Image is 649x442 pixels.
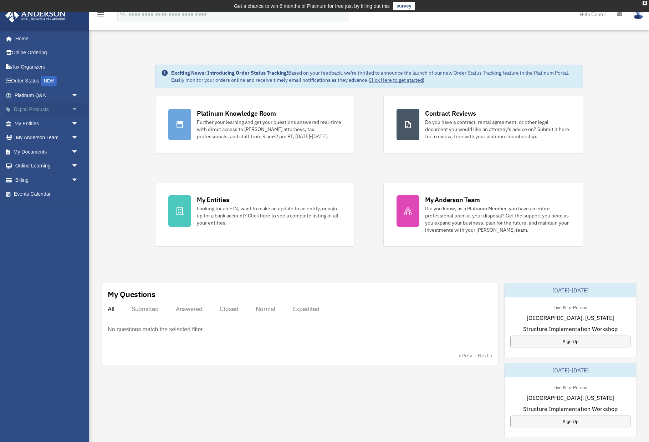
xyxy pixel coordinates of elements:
span: arrow_drop_down [71,102,86,117]
a: Sign Up [510,336,630,347]
div: NEW [41,76,57,86]
span: Structure Implementation Workshop [523,325,618,333]
a: Contract Reviews Do you have a contract, rental agreement, or other legal document you would like... [383,96,583,154]
a: Online Learningarrow_drop_down [5,159,89,173]
div: Closed [220,305,239,312]
div: Looking for an EIN, want to make an update to an entity, or sign up for a bank account? Click her... [197,205,342,226]
div: Answered [176,305,203,312]
a: Platinum Knowledge Room Further your learning and get your questions answered real-time with dire... [155,96,355,154]
i: search [119,10,127,17]
a: My Entitiesarrow_drop_down [5,116,89,131]
span: [GEOGRAPHIC_DATA], [US_STATE] [527,393,614,402]
span: Structure Implementation Workshop [523,405,618,413]
div: Further your learning and get your questions answered real-time with direct access to [PERSON_NAM... [197,119,342,140]
div: Live & In-Person [548,383,593,391]
a: Home [5,31,86,46]
div: Get a chance to win 6 months of Platinum for free just by filling out this [234,2,390,10]
img: User Pic [633,9,644,19]
a: My Anderson Team Did you know, as a Platinum Member, you have an entire professional team at your... [383,182,583,247]
span: arrow_drop_down [71,88,86,103]
div: Live & In-Person [548,303,593,311]
div: Expedited [292,305,320,312]
span: arrow_drop_down [71,116,86,131]
a: My Entities Looking for an EIN, want to make an update to an entity, or sign up for a bank accoun... [155,182,355,247]
div: My Anderson Team [425,195,480,204]
a: Tax Organizers [5,60,89,74]
div: Based on your feedback, we're thrilled to announce the launch of our new Order Status Tracking fe... [171,69,577,84]
span: arrow_drop_down [71,173,86,187]
span: [GEOGRAPHIC_DATA], [US_STATE] [527,313,614,322]
div: All [108,305,114,312]
a: Online Ordering [5,46,89,60]
div: My Entities [197,195,229,204]
strong: Exciting News: Introducing Order Status Tracking! [171,70,288,76]
div: Submitted [132,305,159,312]
div: Do you have a contract, rental agreement, or other legal document you would like an attorney's ad... [425,119,570,140]
div: Platinum Knowledge Room [197,109,276,118]
div: [DATE]-[DATE] [505,283,636,297]
a: Platinum Q&Aarrow_drop_down [5,88,89,102]
a: My Anderson Teamarrow_drop_down [5,131,89,145]
a: Events Calendar [5,187,89,201]
a: Sign Up [510,416,630,427]
a: menu [96,12,105,19]
i: menu [96,10,105,19]
span: arrow_drop_down [71,159,86,174]
span: arrow_drop_down [71,131,86,145]
a: My Documentsarrow_drop_down [5,145,89,159]
span: arrow_drop_down [71,145,86,159]
a: Billingarrow_drop_down [5,173,89,187]
div: close [643,1,647,5]
div: [DATE]-[DATE] [505,363,636,377]
div: Did you know, as a Platinum Member, you have an entire professional team at your disposal? Get th... [425,205,570,233]
a: survey [393,2,415,10]
p: No questions match the selected filter. [108,325,204,335]
a: Order StatusNEW [5,74,89,89]
div: Contract Reviews [425,109,476,118]
div: Normal [256,305,275,312]
div: My Questions [108,289,155,300]
img: Anderson Advisors Platinum Portal [3,9,68,22]
a: Click Here to get started! [369,77,424,83]
a: Digital Productsarrow_drop_down [5,102,89,117]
